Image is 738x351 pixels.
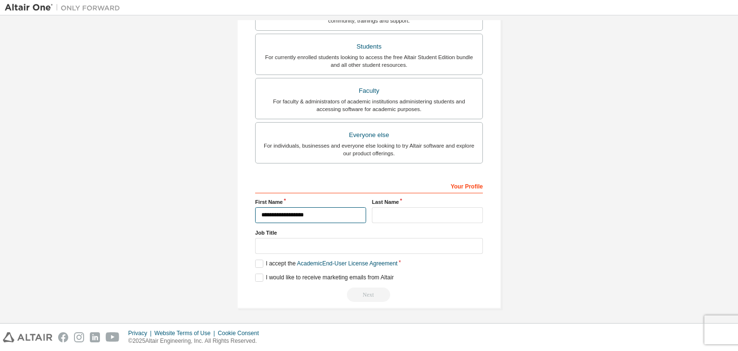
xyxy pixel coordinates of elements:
div: Everyone else [261,128,477,142]
img: Altair One [5,3,125,13]
div: Cookie Consent [218,329,264,337]
label: I would like to receive marketing emails from Altair [255,274,394,282]
img: altair_logo.svg [3,332,52,342]
div: Your Profile [255,178,483,193]
p: © 2025 Altair Engineering, Inc. All Rights Reserved. [128,337,265,345]
div: For individuals, businesses and everyone else looking to try Altair software and explore our prod... [261,142,477,157]
img: youtube.svg [106,332,120,342]
a: Academic End-User License Agreement [297,260,397,267]
label: Last Name [372,198,483,206]
div: Faculty [261,84,477,98]
img: facebook.svg [58,332,68,342]
label: First Name [255,198,366,206]
div: For faculty & administrators of academic institutions administering students and accessing softwa... [261,98,477,113]
div: Website Terms of Use [154,329,218,337]
img: instagram.svg [74,332,84,342]
img: linkedin.svg [90,332,100,342]
div: Students [261,40,477,53]
label: Job Title [255,229,483,237]
label: I accept the [255,260,397,268]
div: Privacy [128,329,154,337]
div: For currently enrolled students looking to access the free Altair Student Edition bundle and all ... [261,53,477,69]
div: Read and acccept EULA to continue [255,288,483,302]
